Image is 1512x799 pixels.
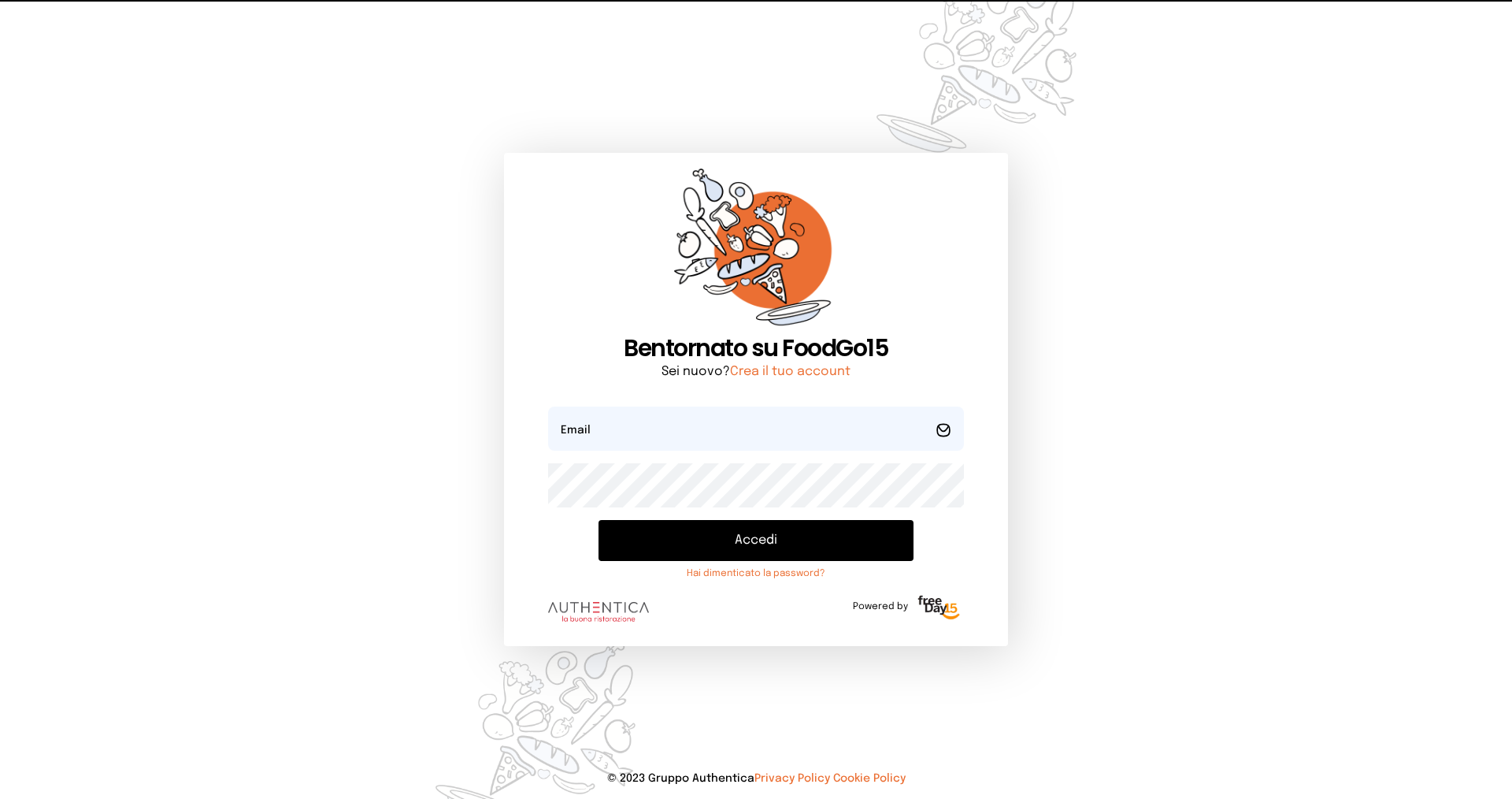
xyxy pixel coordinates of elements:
[730,365,850,378] a: Crea il tuo account
[833,773,906,784] a: Cookie Policy
[598,567,913,580] a: Hai dimenticato la password?
[674,169,838,335] img: sticker-orange.65babaf.png
[548,602,649,622] img: logo.8f33a47.png
[914,593,964,624] img: logo-freeday.3e08031.png
[853,600,908,613] span: Powered by
[25,771,1487,786] p: © 2023 Gruppo Authentica
[754,773,830,784] a: Privacy Policy
[598,520,913,561] button: Accedi
[548,362,964,381] p: Sei nuovo?
[548,334,964,362] h1: Bentornato su FoodGo15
